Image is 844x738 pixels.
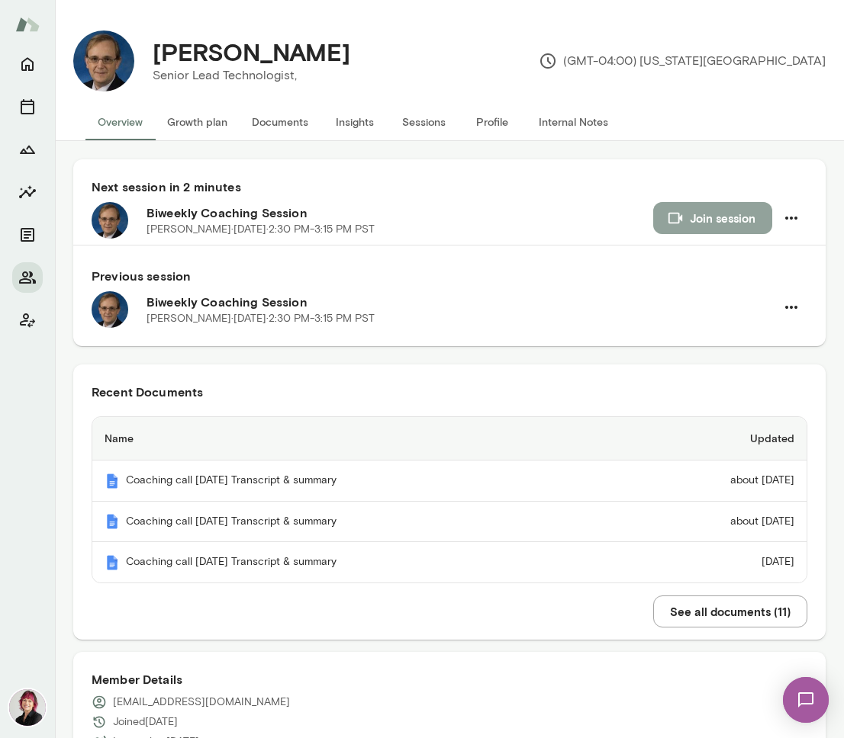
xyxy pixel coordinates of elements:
th: Coaching call [DATE] Transcript & summary [92,542,623,582]
button: See all documents (11) [653,595,807,627]
button: Members [12,262,43,293]
th: Name [92,417,623,460]
img: Richard Teel [73,30,134,91]
h6: Member Details [92,670,807,688]
h6: Next session in 2 minutes [92,178,807,196]
button: Insights [321,104,389,140]
img: Mento [105,473,120,489]
p: Senior Lead Technologist, [153,66,350,85]
img: Mento [105,514,120,529]
h6: Previous session [92,267,807,285]
button: Documents [12,220,43,250]
button: Internal Notes [527,104,620,140]
button: Documents [240,104,321,140]
p: [PERSON_NAME] · [DATE] · 2:30 PM-3:15 PM PST [147,311,375,326]
th: Updated [623,417,807,460]
button: Profile [458,104,527,140]
h6: Recent Documents [92,383,807,401]
p: [EMAIL_ADDRESS][DOMAIN_NAME] [113,695,290,710]
button: Overview [85,104,155,140]
p: Joined [DATE] [113,714,178,730]
img: Mento [15,10,40,39]
button: Sessions [389,104,458,140]
button: Growth Plan [12,134,43,165]
h6: Biweekly Coaching Session [147,293,775,311]
button: Insights [12,177,43,207]
th: Coaching call [DATE] Transcript & summary [92,460,623,502]
img: Mento [105,555,120,570]
button: Join session [653,202,772,234]
img: Leigh Allen-Arredondo [9,689,46,726]
h4: [PERSON_NAME] [153,37,350,66]
button: Sessions [12,91,43,122]
p: [PERSON_NAME] · [DATE] · 2:30 PM-3:15 PM PST [147,222,375,237]
button: Client app [12,305,43,335]
td: about [DATE] [623,460,807,502]
button: Growth plan [155,104,240,140]
td: about [DATE] [623,502,807,543]
p: (GMT-04:00) [US_STATE][GEOGRAPHIC_DATA] [539,52,826,70]
button: Home [12,49,43,79]
h6: Biweekly Coaching Session [147,204,653,222]
td: [DATE] [623,542,807,582]
th: Coaching call [DATE] Transcript & summary [92,502,623,543]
